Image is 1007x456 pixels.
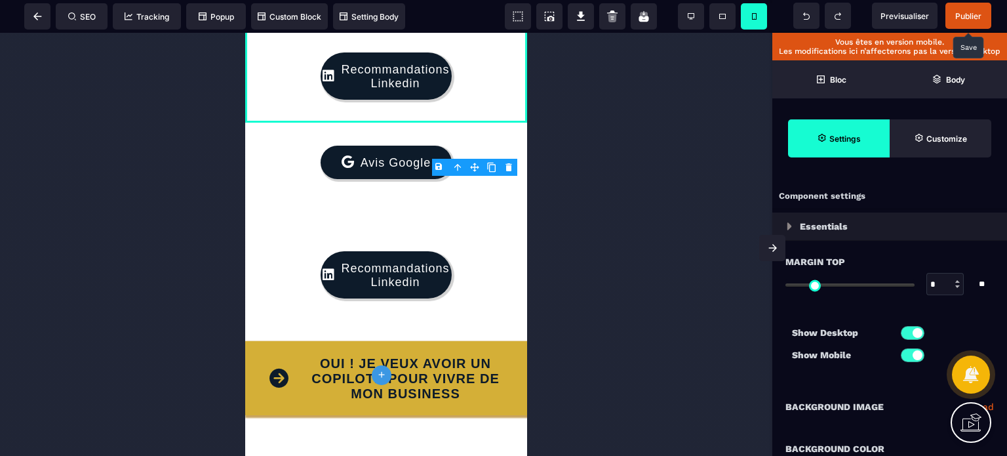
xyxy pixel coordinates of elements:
button: Avis Google [75,113,207,146]
span: Custom Block [258,12,321,22]
strong: Body [946,75,965,85]
p: Vous êtes en version mobile. [779,37,1000,47]
span: Settings [788,119,890,157]
span: Popup [199,12,234,22]
button: Recommandations Linkedin [75,20,207,67]
p: Les modifications ici n’affecterons pas la version desktop [779,47,1000,56]
strong: Customize [926,134,967,144]
span: Open Blocks [772,60,890,98]
span: View components [505,3,531,30]
span: Margin Top [785,254,845,270]
strong: Bloc [830,75,846,85]
span: Tracking [125,12,169,22]
p: Show Desktop [792,325,890,341]
span: Screenshot [536,3,563,30]
span: Previsualiser [880,11,929,21]
span: Open Style Manager [890,119,991,157]
strong: Settings [829,134,861,144]
span: Setting Body [340,12,399,22]
p: Essentials [800,218,848,234]
span: SEO [68,12,96,22]
p: Show Mobile [792,347,890,363]
span: Open Layer Manager [890,60,1007,98]
div: Component settings [772,184,1007,209]
span: Publier [955,11,981,21]
p: Background Image [785,399,884,415]
button: Recommandations Linkedin [75,218,207,266]
span: Preview [872,3,938,29]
